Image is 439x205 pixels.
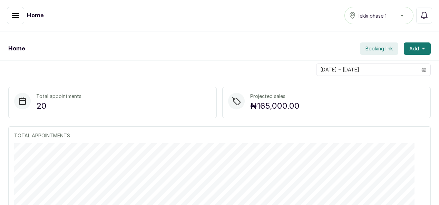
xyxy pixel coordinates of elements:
[14,132,425,139] p: TOTAL APPOINTMENTS
[359,12,387,19] span: lekki phase 1
[344,7,413,24] button: lekki phase 1
[365,45,393,52] span: Booking link
[36,100,81,112] p: 20
[409,45,419,52] span: Add
[316,64,417,76] input: Select date
[250,93,300,100] p: Projected sales
[421,67,426,72] svg: calendar
[27,11,43,20] h1: Home
[250,100,300,112] p: ₦165,000.00
[404,42,431,55] button: Add
[36,93,81,100] p: Total appointments
[8,45,25,53] h1: Home
[360,42,398,55] button: Booking link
